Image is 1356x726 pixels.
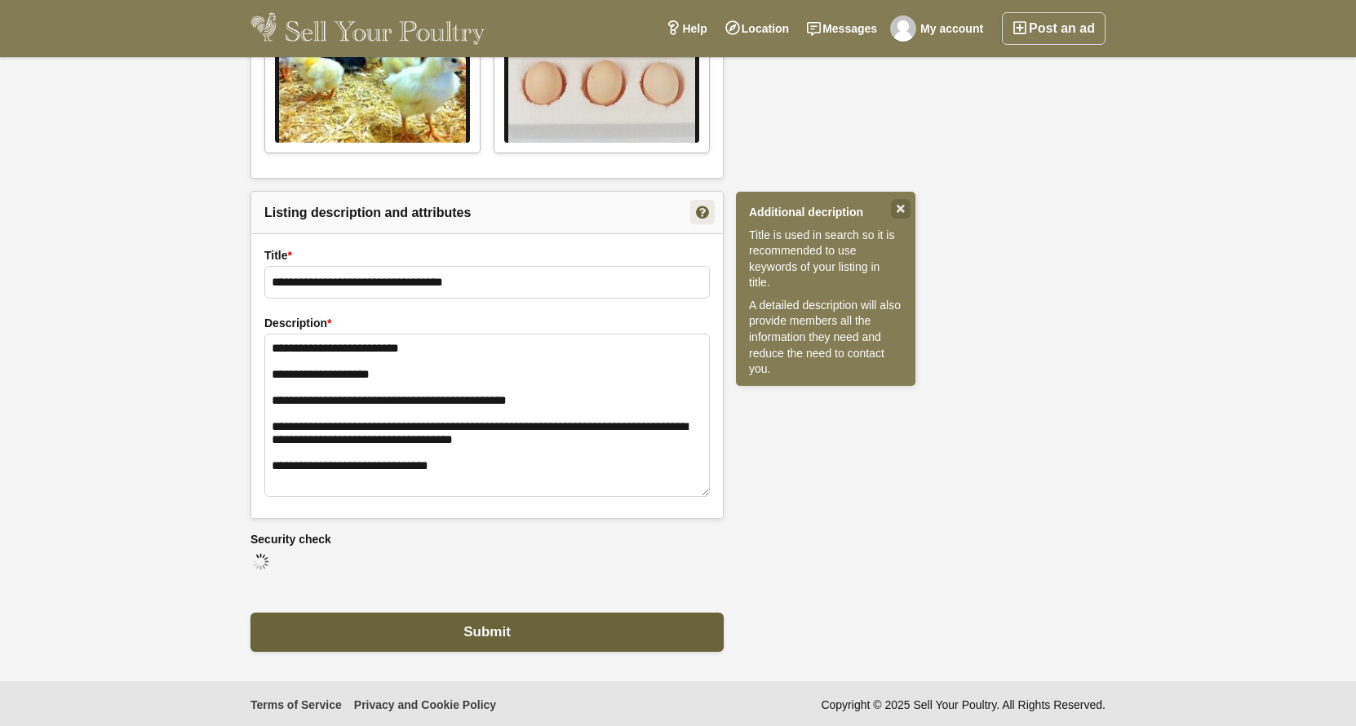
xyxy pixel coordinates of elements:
[749,205,883,221] strong: Additional decription
[749,228,902,291] p: Title is used in search so it is recommended to use keywords of your listing in title.
[250,531,724,548] label: Security check
[250,12,485,45] img: Sell Your Poultry
[251,192,723,233] h2: Listing description and attributes
[798,12,886,45] a: Messages
[886,12,992,45] a: My account
[264,247,710,264] label: Title
[354,697,496,712] a: Privacy and Cookie Policy
[890,15,916,42] img: Original-Hatching*eggs*uk
[1002,12,1106,45] a: Post an ad
[821,697,1106,719] span: Copyright © 2025 Sell Your Poultry. All Rights Reserved.
[250,613,724,652] button: Submit
[716,12,798,45] a: Location
[463,624,511,640] span: Submit
[264,315,710,332] label: Description
[657,12,716,45] a: Help
[749,298,902,378] p: A detailed description will also provide members all the information they need and reduce the nee...
[250,697,342,712] a: Terms of Service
